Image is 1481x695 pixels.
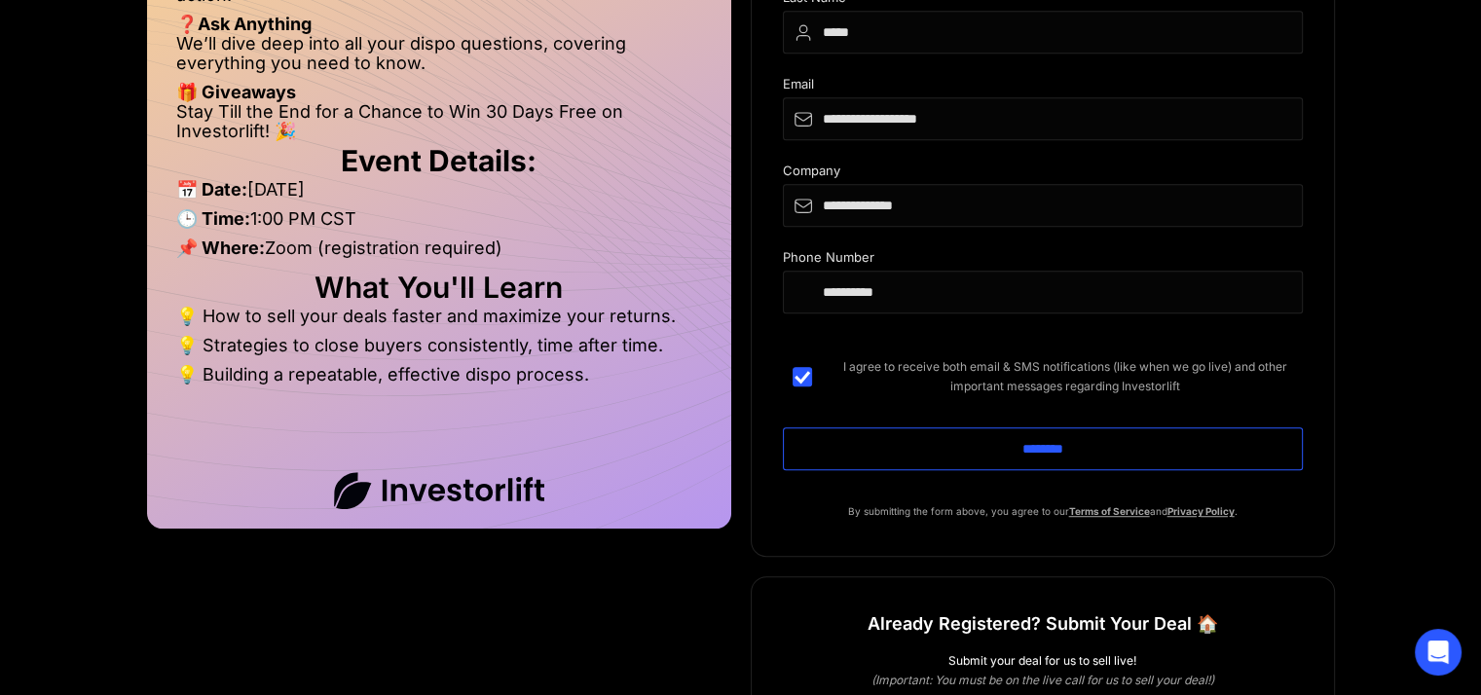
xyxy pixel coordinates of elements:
[1069,505,1150,517] a: Terms of Service
[871,673,1214,687] em: (Important: You must be on the live call for us to sell your deal!)
[176,102,702,141] li: Stay Till the End for a Chance to Win 30 Days Free on Investorlift! 🎉
[176,14,312,34] strong: ❓Ask Anything
[1167,505,1235,517] a: Privacy Policy
[176,209,702,238] li: 1:00 PM CST
[176,208,250,229] strong: 🕒 Time:
[828,357,1303,396] span: I agree to receive both email & SMS notifications (like when we go live) and other important mess...
[783,77,1303,97] div: Email
[176,307,702,336] li: 💡 How to sell your deals faster and maximize your returns.
[176,336,702,365] li: 💡 Strategies to close buyers consistently, time after time.
[176,277,702,297] h2: What You'll Learn
[176,238,265,258] strong: 📌 Where:
[176,365,702,384] li: 💡 Building a repeatable, effective dispo process.
[176,238,702,268] li: Zoom (registration required)
[341,143,537,178] strong: Event Details:
[176,179,247,200] strong: 📅 Date:
[176,82,296,102] strong: 🎁 Giveaways
[783,651,1303,671] div: Submit your deal for us to sell live!
[176,34,702,83] li: We’ll dive deep into all your dispo questions, covering everything you need to know.
[783,164,1303,184] div: Company
[783,501,1303,521] p: By submitting the form above, you agree to our and .
[783,250,1303,271] div: Phone Number
[176,180,702,209] li: [DATE]
[1415,629,1462,676] div: Open Intercom Messenger
[868,606,1218,641] h1: Already Registered? Submit Your Deal 🏠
